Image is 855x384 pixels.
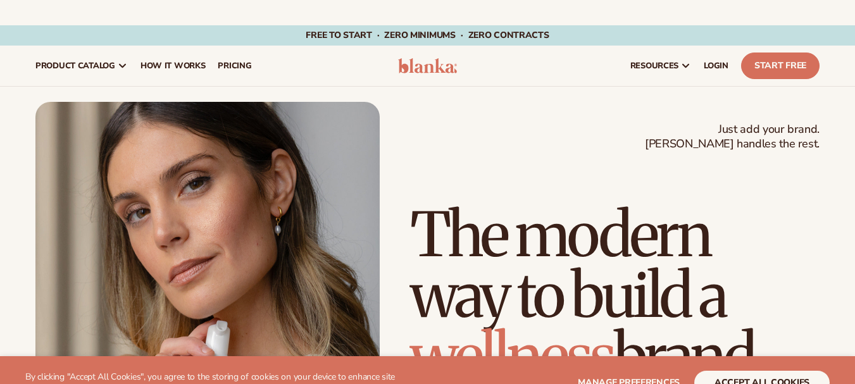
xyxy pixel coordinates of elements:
[306,29,549,41] span: Free to start · ZERO minimums · ZERO contracts
[645,122,820,152] span: Just add your brand. [PERSON_NAME] handles the rest.
[32,25,823,46] div: Announcement
[704,61,728,71] span: LOGIN
[741,53,820,79] a: Start Free
[218,61,251,71] span: pricing
[624,46,697,86] a: resources
[35,61,115,71] span: product catalog
[697,46,735,86] a: LOGIN
[134,46,212,86] a: How It Works
[630,61,678,71] span: resources
[140,61,206,71] span: How It Works
[29,46,134,86] a: product catalog
[398,58,458,73] img: logo
[211,46,258,86] a: pricing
